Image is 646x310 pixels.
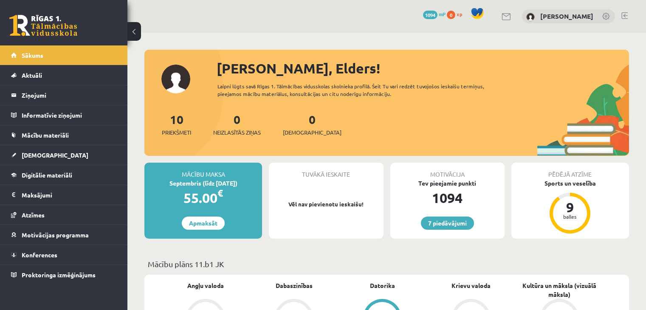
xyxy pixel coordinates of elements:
p: Mācību plāns 11.b1 JK [148,258,626,270]
div: 9 [557,200,583,214]
div: balles [557,214,583,219]
a: 0Neizlasītās ziņas [213,112,261,137]
span: Mācību materiāli [22,131,69,139]
div: Laipni lūgts savā Rīgas 1. Tālmācības vidusskolas skolnieka profilā. Šeit Tu vari redzēt tuvojošo... [217,82,508,98]
div: 1094 [390,188,505,208]
legend: Informatīvie ziņojumi [22,105,117,125]
div: Septembris (līdz [DATE]) [144,179,262,188]
a: [DEMOGRAPHIC_DATA] [11,145,117,165]
a: Konferences [11,245,117,265]
a: Kultūra un māksla (vizuālā māksla) [515,281,604,299]
div: Motivācija [390,163,505,179]
span: xp [457,11,462,17]
a: Sākums [11,45,117,65]
a: Apmaksāt [182,217,225,230]
span: Atzīmes [22,211,45,219]
a: Sports un veselība 9 balles [511,179,629,235]
a: Ziņojumi [11,85,117,105]
span: Konferences [22,251,57,259]
div: Pēdējā atzīme [511,163,629,179]
a: Maksājumi [11,185,117,205]
div: Mācību maksa [144,163,262,179]
a: Datorika [370,281,395,290]
legend: Ziņojumi [22,85,117,105]
a: Krievu valoda [451,281,491,290]
a: [PERSON_NAME] [540,12,593,20]
a: Atzīmes [11,205,117,225]
a: Dabaszinības [276,281,313,290]
div: Sports un veselība [511,179,629,188]
a: 1094 mP [423,11,446,17]
span: Sākums [22,51,43,59]
a: Rīgas 1. Tālmācības vidusskola [9,15,77,36]
legend: Maksājumi [22,185,117,205]
span: mP [439,11,446,17]
span: Proktoringa izmēģinājums [22,271,96,279]
span: Digitālie materiāli [22,171,72,179]
div: [PERSON_NAME], Elders! [217,58,629,79]
span: 0 [447,11,455,19]
div: Tuvākā ieskaite [269,163,383,179]
span: [DEMOGRAPHIC_DATA] [22,151,88,159]
a: 7 piedāvājumi [421,217,474,230]
a: Motivācijas programma [11,225,117,245]
span: 1094 [423,11,437,19]
span: [DEMOGRAPHIC_DATA] [283,128,341,137]
a: 0 xp [447,11,466,17]
a: Informatīvie ziņojumi [11,105,117,125]
a: 10Priekšmeti [162,112,191,137]
a: Proktoringa izmēģinājums [11,265,117,285]
img: Elders Bogdāns [526,13,535,21]
a: Mācību materiāli [11,125,117,145]
div: 55.00 [144,188,262,208]
p: Vēl nav pievienotu ieskaišu! [273,200,379,209]
span: Aktuāli [22,71,42,79]
a: Digitālie materiāli [11,165,117,185]
a: Angļu valoda [187,281,224,290]
span: Priekšmeti [162,128,191,137]
span: € [217,187,223,199]
span: Motivācijas programma [22,231,89,239]
a: Aktuāli [11,65,117,85]
div: Tev pieejamie punkti [390,179,505,188]
span: Neizlasītās ziņas [213,128,261,137]
a: 0[DEMOGRAPHIC_DATA] [283,112,341,137]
